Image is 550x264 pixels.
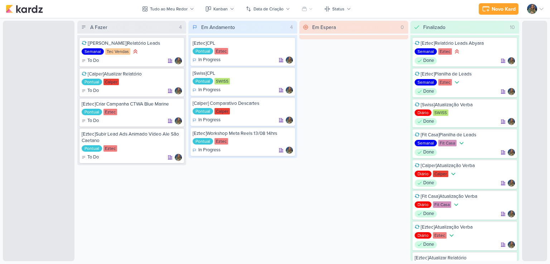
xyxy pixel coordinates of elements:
p: To Do [87,87,99,94]
div: [Calper]Atualizar Relatório [82,71,182,77]
div: Calper [214,108,230,114]
div: Responsável: Isabella Gutierres [508,241,515,248]
div: Done [415,88,437,95]
img: Isabella Gutierres [286,57,293,64]
div: Pontual [82,79,102,85]
div: Diário [415,109,431,116]
p: In Progress [198,147,221,154]
img: Isabella Gutierres [286,117,293,124]
div: Semanal [415,79,437,85]
div: Responsável: Isabella Gutierres [175,87,182,94]
div: To Do [82,87,99,94]
div: 4 [176,24,185,31]
p: To Do [87,154,99,161]
div: To Do [82,117,99,124]
div: Responsável: Isabella Gutierres [175,57,182,64]
div: Done [415,149,437,156]
p: Done [423,210,434,217]
div: Responsável: Isabella Gutierres [175,154,182,161]
div: [Calper]Atualização Verba [415,162,515,169]
p: Done [423,241,434,248]
div: 4 [287,24,296,31]
p: Done [423,57,434,64]
div: [Eztec]Atualizar Relatório [415,255,515,261]
div: Semanal [415,48,437,55]
div: In Progress [193,57,221,64]
div: [Eztec]Subir Lead Ads Animado Vídeo Ale São Caetano [82,131,182,144]
p: Done [423,118,434,125]
div: To Do [82,154,99,161]
div: Prioridade Alta [453,48,460,55]
div: Responsável: Isabella Gutierres [508,57,515,64]
div: Eztec [438,79,452,85]
div: Responsável: Isabella Gutierres [508,118,515,125]
img: Isabella Gutierres [508,241,515,248]
div: [Fit Casa]Planilha de Leads [415,132,515,138]
div: In Progress [193,87,221,94]
div: Eztec [214,48,228,54]
p: To Do [87,117,99,124]
div: Eztec [214,138,228,145]
div: SWISS [214,78,230,84]
div: Diário [415,201,431,208]
div: Prioridade Baixa [448,232,455,239]
div: Done [415,210,437,217]
div: Responsável: Isabella Gutierres [508,149,515,156]
p: Done [423,180,434,187]
p: In Progress [198,87,221,94]
p: In Progress [198,117,221,124]
div: [Eztec]CPL [193,40,293,47]
img: Isabella Gutierres [508,180,515,187]
div: Prioridade Baixa [453,79,460,86]
div: Prioridade Baixa [450,170,457,177]
div: [Swiss]Atualização Verba [415,102,515,108]
div: Calper [103,79,119,85]
p: Done [423,88,434,95]
div: Responsável: Isabella Gutierres [508,210,515,217]
img: Isabella Gutierres [508,149,515,156]
div: Responsável: Isabella Gutierres [286,87,293,94]
img: Isabella Gutierres [175,87,182,94]
div: [Fit Casa]Atualização Verba [415,193,515,200]
div: Eztec [103,145,117,152]
div: Pontual [82,145,102,152]
div: To Do [82,57,99,64]
div: Eztec [103,109,117,115]
div: Responsável: Isabella Gutierres [286,147,293,154]
img: Isabella Gutierres [508,88,515,95]
div: [Eztec]Workshop Meta Reels 13/08 14hrs [193,130,293,137]
div: Responsável: Isabella Gutierres [286,117,293,124]
div: SWISS [433,109,448,116]
div: [Swiss]CPL [193,70,293,77]
div: A Fazer [90,24,107,31]
div: Done [415,241,437,248]
div: Pontual [82,109,102,115]
div: Pontual [193,138,213,145]
div: Pontual [193,78,213,84]
div: [Eztec]Relatório Leads Abyara [415,40,515,47]
img: Isabella Gutierres [527,4,537,14]
div: Done [415,118,437,125]
div: Responsável: Isabella Gutierres [286,57,293,64]
div: Responsável: Isabella Gutierres [175,117,182,124]
div: Em Andamento [201,24,235,31]
div: In Progress [193,117,221,124]
p: Done [423,149,434,156]
div: 0 [398,24,407,31]
button: Novo Kard [479,3,518,15]
div: Prioridade Baixa [453,201,460,208]
img: Isabella Gutierres [508,118,515,125]
div: Finalizado [423,24,445,31]
div: Responsável: Isabella Gutierres [508,180,515,187]
img: Isabella Gutierres [286,87,293,94]
div: Done [415,57,437,64]
div: Prioridade Baixa [458,140,465,147]
div: Em Espera [312,24,336,31]
div: Semanal [82,48,104,55]
div: Eztec [438,48,452,55]
div: Semanal [415,140,437,146]
div: Pontual [193,108,213,114]
img: Isabella Gutierres [175,57,182,64]
div: [Eztec]Criar Campanha CTWA Blue Marine [82,101,182,107]
div: Tec Vendas [105,48,130,55]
